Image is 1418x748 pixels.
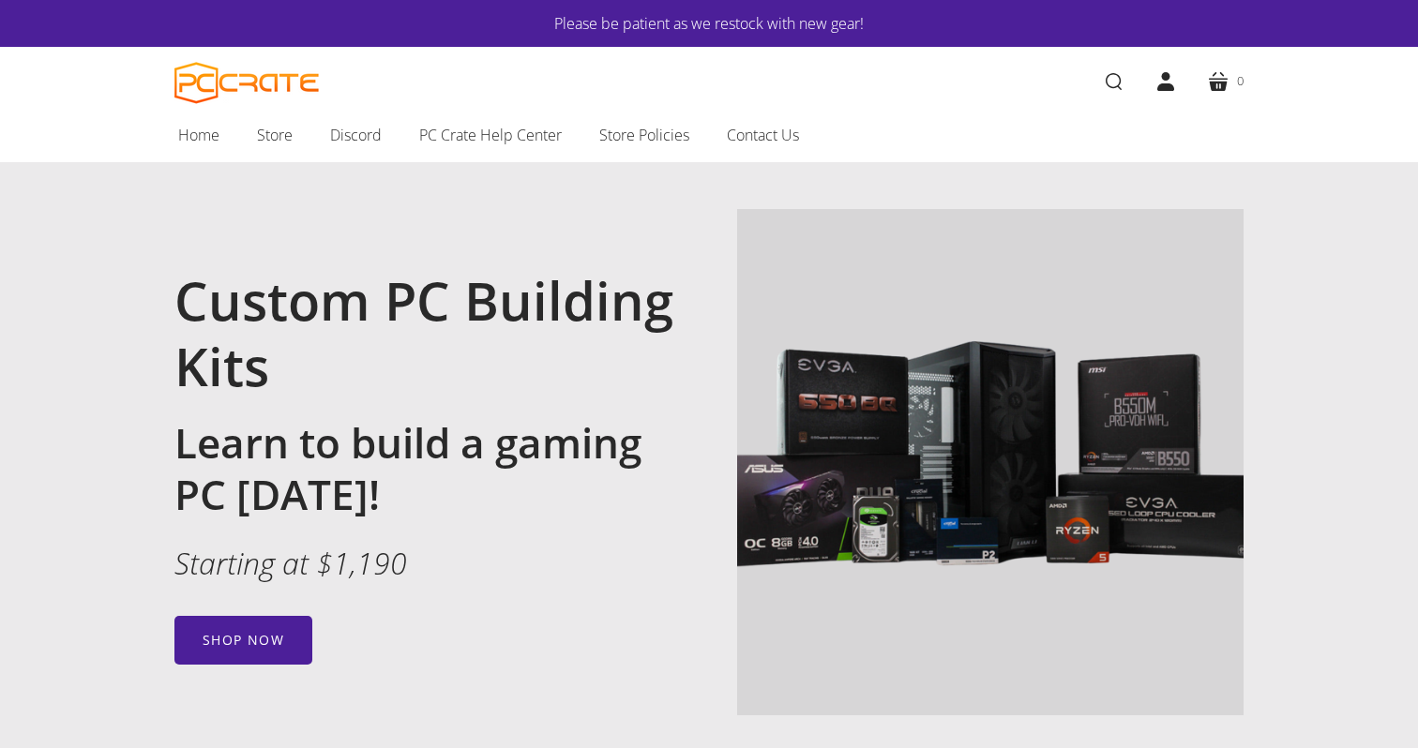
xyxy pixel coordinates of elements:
[581,115,708,155] a: Store Policies
[174,616,312,665] a: Shop now
[146,115,1272,162] nav: Main navigation
[231,11,1187,36] a: Please be patient as we restock with new gear!
[727,123,799,147] span: Contact Us
[400,115,581,155] a: PC Crate Help Center
[1192,55,1259,108] a: 0
[174,417,681,520] h2: Learn to build a gaming PC [DATE]!
[257,123,293,147] span: Store
[238,115,311,155] a: Store
[174,543,407,583] em: Starting at $1,190
[330,123,382,147] span: Discord
[599,123,689,147] span: Store Policies
[1237,71,1244,91] span: 0
[737,209,1244,715] img: Image with gaming PC components including Lian Li 205 Lancool case, MSI B550M motherboard, EVGA 6...
[311,115,400,155] a: Discord
[178,123,219,147] span: Home
[708,115,818,155] a: Contact Us
[174,267,681,398] h1: Custom PC Building Kits
[159,115,238,155] a: Home
[419,123,562,147] span: PC Crate Help Center
[174,62,320,104] a: PC CRATE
